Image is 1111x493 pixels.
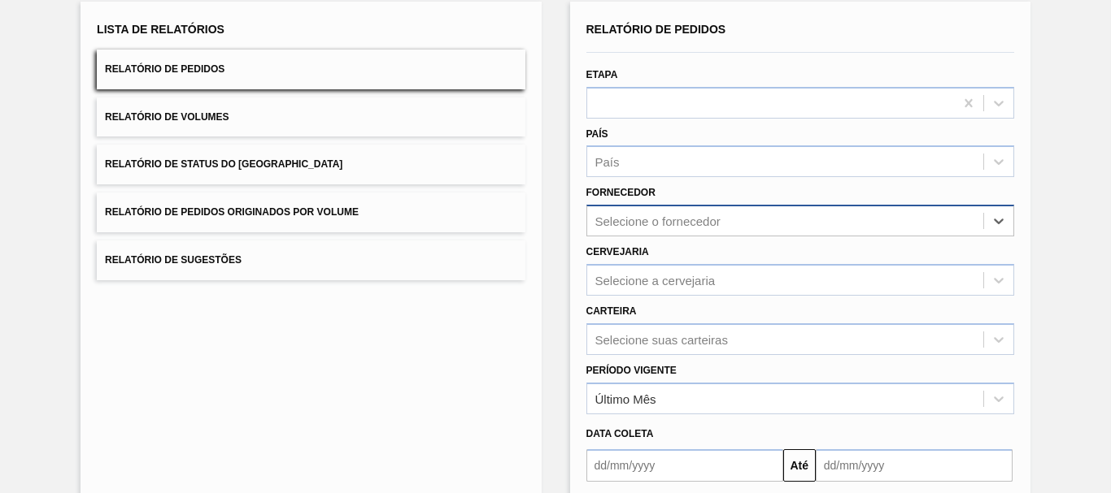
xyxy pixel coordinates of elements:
[595,214,721,228] div: Selecione o fornecedor
[97,97,525,137] button: Relatório de Volumes
[586,23,726,36] span: Relatório de Pedidos
[586,365,677,376] label: Período Vigente
[816,449,1013,482] input: dd/mm/yyyy
[105,206,359,218] span: Relatório de Pedidos Originados por Volume
[586,69,618,80] label: Etapa
[105,158,342,170] span: Relatório de Status do [GEOGRAPHIC_DATA]
[595,391,656,405] div: Último Mês
[586,128,608,140] label: País
[105,254,242,266] span: Relatório de Sugestões
[97,192,525,232] button: Relatório de Pedidos Originados por Volume
[97,50,525,89] button: Relatório de Pedidos
[586,449,783,482] input: dd/mm/yyyy
[595,155,620,169] div: País
[97,240,525,280] button: Relatório de Sugestões
[586,187,656,198] label: Fornecedor
[105,63,224,75] span: Relatório de Pedidos
[783,449,816,482] button: Até
[586,305,637,317] label: Carteira
[97,145,525,184] button: Relatório de Status do [GEOGRAPHIC_DATA]
[595,332,728,346] div: Selecione suas carteiras
[586,428,654,439] span: Data coleta
[105,111,229,123] span: Relatório de Volumes
[97,23,224,36] span: Lista de Relatórios
[586,246,649,257] label: Cervejaria
[595,273,716,287] div: Selecione a cervejaria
